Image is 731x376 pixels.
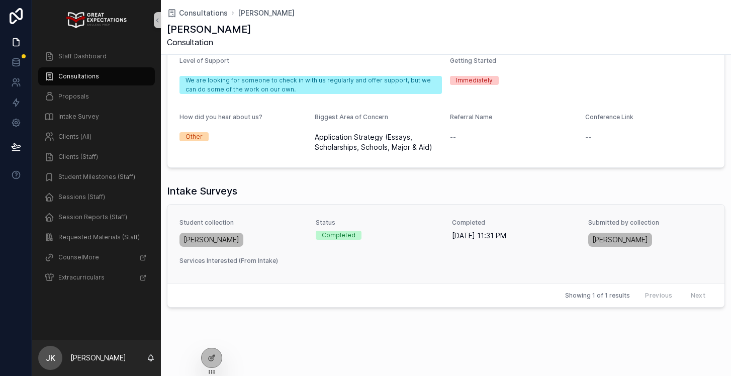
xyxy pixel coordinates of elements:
[58,92,89,101] span: Proposals
[456,76,493,85] div: Immediately
[315,132,442,152] span: Application Strategy (Essays, Scholarships, Schools, Major & Aid)
[179,257,304,265] span: Services Interested (From Intake)
[179,233,243,247] a: [PERSON_NAME]
[58,233,140,241] span: Requested Materials (Staff)
[186,132,203,141] div: Other
[38,108,155,126] a: Intake Survey
[70,353,126,363] p: [PERSON_NAME]
[450,132,456,142] span: --
[38,188,155,206] a: Sessions (Staff)
[38,128,155,146] a: Clients (All)
[38,87,155,106] a: Proposals
[179,113,262,121] span: How did you hear about us?
[592,235,648,245] span: [PERSON_NAME]
[179,219,304,227] span: Student collection
[167,184,237,198] h1: Intake Surveys
[38,168,155,186] a: Student Milestones (Staff)
[58,72,99,80] span: Consultations
[38,47,155,65] a: Staff Dashboard
[315,113,388,121] span: Biggest Area of Concern
[452,219,576,227] span: Completed
[38,248,155,266] a: CounselMore
[585,113,633,121] span: Conference Link
[450,57,496,64] span: Getting Started
[585,132,591,142] span: --
[58,273,105,281] span: Extracurriculars
[588,233,652,247] a: [PERSON_NAME]
[167,8,228,18] a: Consultations
[46,352,55,364] span: JK
[167,205,724,283] a: Student collection[PERSON_NAME]StatusCompletedCompleted[DATE] 11:31 PMSubmitted by collection[PER...
[450,113,492,121] span: Referral Name
[184,235,239,245] span: [PERSON_NAME]
[167,36,251,48] span: Consultation
[38,148,155,166] a: Clients (Staff)
[322,231,355,240] div: Completed
[58,133,92,141] span: Clients (All)
[58,213,127,221] span: Session Reports (Staff)
[167,22,251,36] h1: [PERSON_NAME]
[588,219,712,227] span: Submitted by collection
[58,253,99,261] span: CounselMore
[238,8,295,18] a: [PERSON_NAME]
[38,228,155,246] a: Requested Materials (Staff)
[66,12,126,28] img: App logo
[58,193,105,201] span: Sessions (Staff)
[186,76,436,94] div: We are looking for someone to check in with us regularly and offer support, but we can do some of...
[316,219,440,227] span: Status
[179,8,228,18] span: Consultations
[179,57,229,64] span: Level of Support
[58,153,98,161] span: Clients (Staff)
[38,208,155,226] a: Session Reports (Staff)
[58,52,107,60] span: Staff Dashboard
[565,292,630,300] span: Showing 1 of 1 results
[58,113,99,121] span: Intake Survey
[58,173,135,181] span: Student Milestones (Staff)
[32,40,161,300] div: scrollable content
[452,231,576,241] span: [DATE] 11:31 PM
[38,268,155,287] a: Extracurriculars
[38,67,155,85] a: Consultations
